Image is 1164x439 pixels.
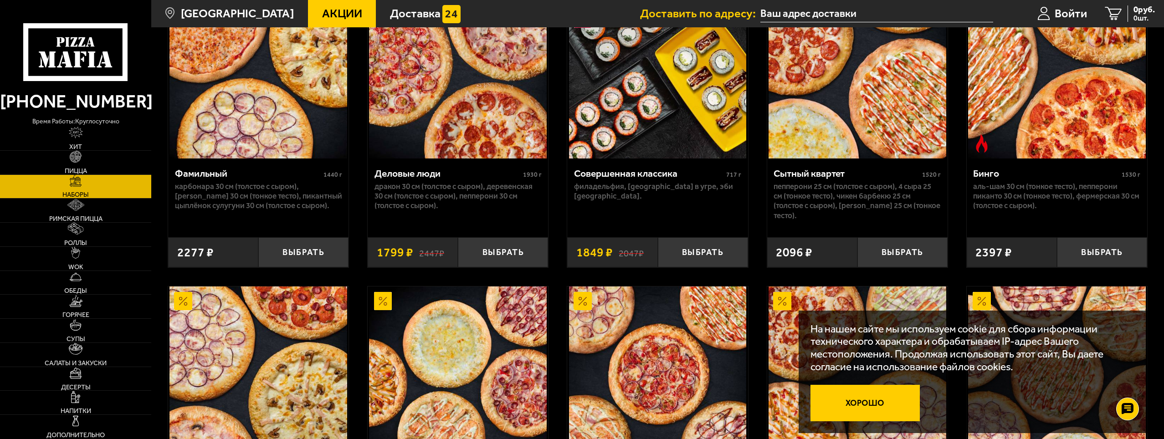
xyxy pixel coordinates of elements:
button: Выбрать [458,237,548,267]
s: 2447 ₽ [419,246,444,259]
div: Бинго [973,168,1119,179]
span: Акции [322,8,362,20]
span: Войти [1055,8,1087,20]
button: Выбрать [1057,237,1147,267]
span: Доставить по адресу: [640,8,760,20]
span: Наборы [62,191,89,198]
span: 1799 ₽ [377,246,413,259]
s: 2047 ₽ [619,246,644,259]
span: Напитки [61,408,91,414]
span: 717 г [726,171,741,179]
span: Пицца [65,168,87,174]
img: Акционный [973,292,991,310]
span: Супы [67,336,85,342]
img: 15daf4d41897b9f0e9f617042186c801.svg [442,5,461,23]
span: 1930 г [523,171,542,179]
div: Сытный квартет [774,168,920,179]
span: Роллы [64,240,87,246]
span: Десерты [61,384,91,390]
img: Острое блюдо [973,134,991,153]
span: Обеды [64,287,87,294]
img: Акционный [574,292,592,310]
p: Пепперони 25 см (толстое с сыром), 4 сыра 25 см (тонкое тесто), Чикен Барбекю 25 см (толстое с сы... [774,182,941,220]
div: Фамильный [175,168,321,179]
button: Выбрать [258,237,349,267]
span: 0 руб. [1133,5,1155,14]
span: 1849 ₽ [576,246,613,259]
span: [GEOGRAPHIC_DATA] [181,8,294,20]
span: Доставка [390,8,441,20]
span: Римская пицца [49,215,103,222]
span: 1520 г [922,171,941,179]
span: Горячее [62,311,89,318]
span: 2277 ₽ [177,246,214,259]
span: Хит [69,143,82,150]
p: Филадельфия, [GEOGRAPHIC_DATA] в угре, Эби [GEOGRAPHIC_DATA]. [574,182,741,201]
span: 2096 ₽ [776,246,812,259]
span: 1440 г [323,171,342,179]
button: Хорошо [810,385,920,421]
p: Карбонара 30 см (толстое с сыром), [PERSON_NAME] 30 см (тонкое тесто), Пикантный цыплёнок сулугун... [175,182,342,211]
p: Аль-Шам 30 см (тонкое тесто), Пепперони Пиканто 30 см (тонкое тесто), Фермерская 30 см (толстое с... [973,182,1140,211]
p: Дракон 30 см (толстое с сыром), Деревенская 30 см (толстое с сыром), Пепперони 30 см (толстое с с... [374,182,542,211]
span: 1530 г [1122,171,1140,179]
span: 2397 ₽ [975,246,1012,259]
input: Ваш адрес доставки [760,5,993,22]
img: Акционный [374,292,392,310]
span: 0 шт. [1133,15,1155,22]
span: Салаты и закуски [45,360,107,366]
span: Дополнительно [46,432,105,438]
img: Акционный [773,292,791,310]
img: Акционный [174,292,192,310]
div: Деловые люди [374,168,521,179]
button: Выбрать [658,237,748,267]
div: Совершенная классика [574,168,724,179]
button: Выбрать [857,237,948,267]
p: На нашем сайте мы используем cookie для сбора информации технического характера и обрабатываем IP... [810,323,1130,373]
span: WOK [68,264,83,270]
